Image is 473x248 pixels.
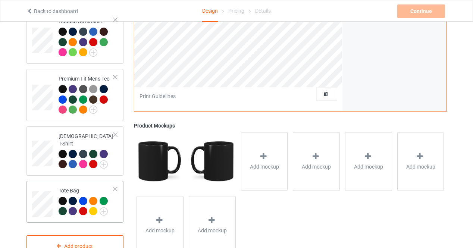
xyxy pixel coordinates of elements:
[228,0,244,21] div: Pricing
[89,106,97,114] img: svg+xml;base64,PD94bWwgdmVyc2lvbj0iMS4wIiBlbmNvZGluZz0iVVRGLTgiPz4KPHN2ZyB3aWR0aD0iMjJweCIgaGVpZ2...
[59,18,114,56] div: Hooded Sweatshirt
[140,92,176,100] div: Print Guidelines
[59,132,114,168] div: [DEMOGRAPHIC_DATA] T-Shirt
[26,8,78,14] a: Back to dashboard
[26,12,124,64] div: Hooded Sweatshirt
[59,75,114,113] div: Premium Fit Mens Tee
[26,181,124,223] div: Tote Bag
[59,187,114,215] div: Tote Bag
[100,207,108,216] img: svg+xml;base64,PD94bWwgdmVyc2lvbj0iMS4wIiBlbmNvZGluZz0iVVRGLTgiPz4KPHN2ZyB3aWR0aD0iMjJweCIgaGVpZ2...
[189,132,235,190] img: regular.jpg
[145,227,175,235] span: Add mockup
[89,48,97,57] img: svg+xml;base64,PD94bWwgdmVyc2lvbj0iMS4wIiBlbmNvZGluZz0iVVRGLTgiPz4KPHN2ZyB3aWR0aD0iMjJweCIgaGVpZ2...
[293,132,340,191] div: Add mockup
[255,0,271,21] div: Details
[137,132,183,190] img: regular.jpg
[345,132,392,191] div: Add mockup
[241,132,288,191] div: Add mockup
[89,85,97,93] img: heather_texture.png
[406,163,435,170] span: Add mockup
[26,69,124,121] div: Premium Fit Mens Tee
[26,126,124,176] div: [DEMOGRAPHIC_DATA] T-Shirt
[202,0,218,22] div: Design
[198,227,227,235] span: Add mockup
[397,132,444,191] div: Add mockup
[250,163,279,170] span: Add mockup
[302,163,331,170] span: Add mockup
[100,160,108,169] img: svg+xml;base64,PD94bWwgdmVyc2lvbj0iMS4wIiBlbmNvZGluZz0iVVRGLTgiPz4KPHN2ZyB3aWR0aD0iMjJweCIgaGVpZ2...
[134,122,447,129] div: Product Mockups
[354,163,383,170] span: Add mockup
